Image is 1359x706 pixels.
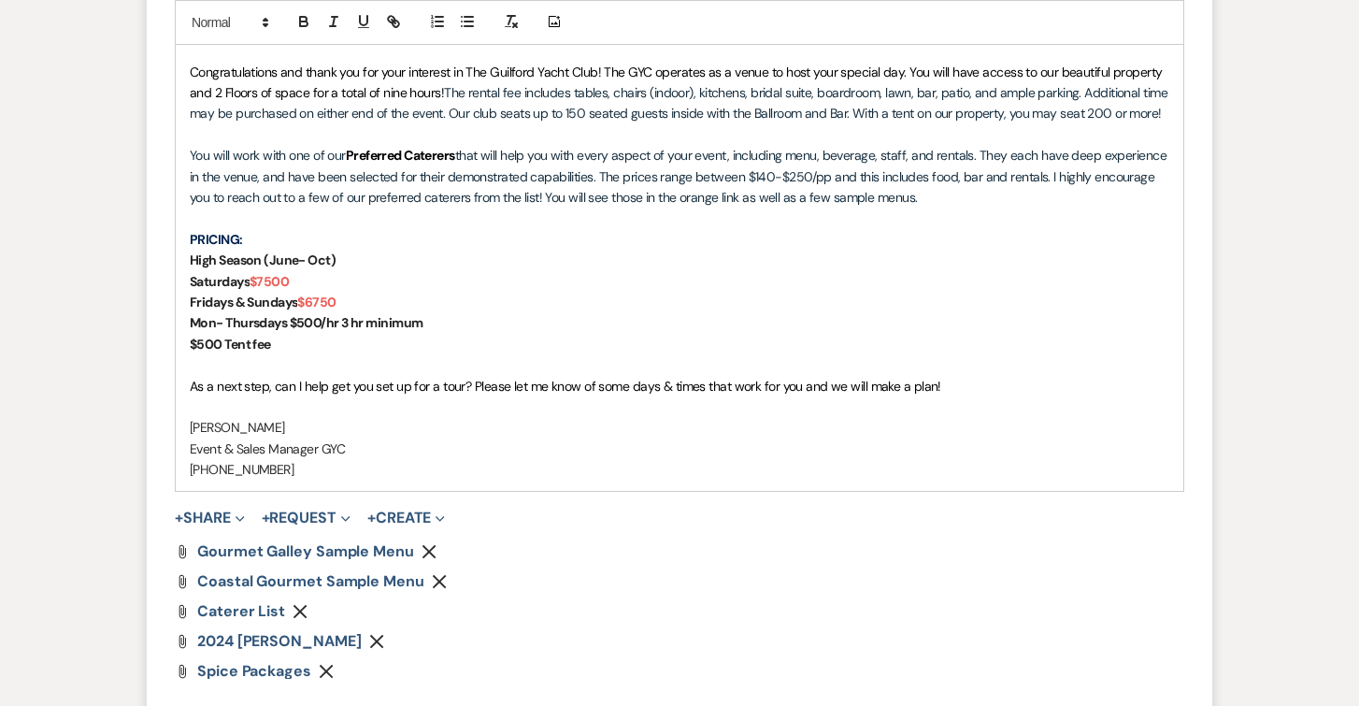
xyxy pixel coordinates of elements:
strong: PRICING: [190,231,243,248]
span: that will help you with every aspect of your event, including menu, beverage, staff, and rentals.... [190,147,1169,206]
span: Caterer List [197,601,285,621]
strong: Preferred Caterers [346,147,455,164]
span: + [262,511,270,526]
span: You will work with one of our [190,147,346,164]
button: Create [367,511,445,526]
span: + [367,511,376,526]
a: Spice Packages [197,664,311,679]
p: Event & Sales Manager GYC [190,439,1169,459]
span: Coastal Gourmet Sample Menu [197,571,424,591]
strong: High Season (June- Oct) [190,252,336,268]
strong: Fridays & Sundays [190,294,297,310]
a: Gourmet Galley Sample Menu [197,544,414,559]
span: + [175,511,183,526]
span: Congratulations and thank you for your interest in The Guilford Yacht Club! The GYC operates as a... [190,64,1166,101]
strong: Saturdays [190,273,250,290]
strong: $7500 [250,273,289,290]
p: [PHONE_NUMBER] [190,459,1169,480]
span: Spice Packages [197,661,311,681]
a: Coastal Gourmet Sample Menu [197,574,424,589]
span: The rental fee includes tables, chairs (indoor), kitchens, bridal suite, boardroom, lawn, bar, pa... [190,84,1170,122]
span: 2024 [PERSON_NAME] [197,631,362,651]
button: Share [175,511,245,526]
strong: $500 Tent fee [190,336,271,353]
span: As a next step, can I help get you set up for a tour? Please let me know of some days & times tha... [190,378,941,395]
a: 2024 [PERSON_NAME] [197,634,362,649]
a: Caterer List [197,604,285,619]
p: [PERSON_NAME] [190,417,1169,438]
strong: $6750 [297,294,336,310]
span: Gourmet Galley Sample Menu [197,541,414,561]
strong: Mon- Thursdays $500/hr 3 hr minimum [190,314,422,331]
button: Request [262,511,350,526]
